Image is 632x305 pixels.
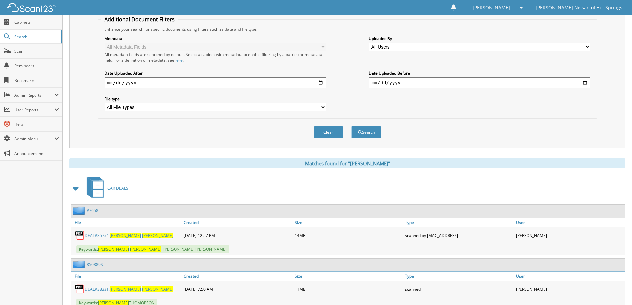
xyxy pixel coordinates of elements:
[314,126,343,138] button: Clear
[75,284,85,294] img: PDF.png
[73,260,87,268] img: folder2.png
[69,158,625,168] div: Matches found for "[PERSON_NAME]"
[174,57,183,63] a: here
[514,218,625,227] a: User
[14,136,54,142] span: Admin Menu
[403,229,514,242] div: scanned by [MAC_ADDRESS]
[473,6,510,10] span: [PERSON_NAME]
[14,34,58,39] span: Search
[351,126,381,138] button: Search
[14,107,54,113] span: User Reports
[182,218,293,227] a: Created
[14,92,54,98] span: Admin Reports
[71,218,182,227] a: File
[514,282,625,296] div: [PERSON_NAME]
[403,218,514,227] a: Type
[293,282,404,296] div: 11MB
[293,272,404,281] a: Size
[101,16,178,23] legend: Additional Document Filters
[182,282,293,296] div: [DATE] 7:50 AM
[105,70,326,76] label: Date Uploaded After
[514,229,625,242] div: [PERSON_NAME]
[87,262,103,267] a: 850889S
[142,233,173,238] span: [PERSON_NAME]
[369,70,590,76] label: Date Uploaded Before
[107,185,128,191] span: CAR DEALS
[83,175,128,201] a: CAR DEALS
[87,208,98,213] a: P7658
[403,272,514,281] a: Type
[105,77,326,88] input: start
[369,77,590,88] input: end
[403,282,514,296] div: scanned
[75,230,85,240] img: PDF.png
[14,151,59,156] span: Announcements
[110,286,141,292] span: [PERSON_NAME]
[369,36,590,41] label: Uploaded By
[98,246,129,252] span: [PERSON_NAME]
[536,6,622,10] span: [PERSON_NAME] Nissan of Hot Springs
[14,121,59,127] span: Help
[182,272,293,281] a: Created
[14,78,59,83] span: Bookmarks
[293,218,404,227] a: Size
[293,229,404,242] div: 14MB
[101,26,594,32] div: Enhance your search for specific documents using filters such as date and file type.
[85,286,173,292] a: DEAL#38331,[PERSON_NAME] [PERSON_NAME]
[14,63,59,69] span: Reminders
[105,52,326,63] div: All metadata fields are searched by default. Select a cabinet with metadata to enable filtering b...
[14,19,59,25] span: Cabinets
[73,206,87,215] img: folder2.png
[130,246,161,252] span: [PERSON_NAME]
[71,272,182,281] a: File
[514,272,625,281] a: User
[14,48,59,54] span: Scan
[105,96,326,102] label: File type
[76,245,229,253] span: Keywords: , [PERSON_NAME] [PERSON_NAME]
[599,273,632,305] iframe: Chat Widget
[7,3,56,12] img: scan123-logo-white.svg
[182,229,293,242] div: [DATE] 12:57 PM
[85,233,173,238] a: DEAL#35754,[PERSON_NAME] [PERSON_NAME]
[110,233,141,238] span: [PERSON_NAME]
[142,286,173,292] span: [PERSON_NAME]
[105,36,326,41] label: Metadata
